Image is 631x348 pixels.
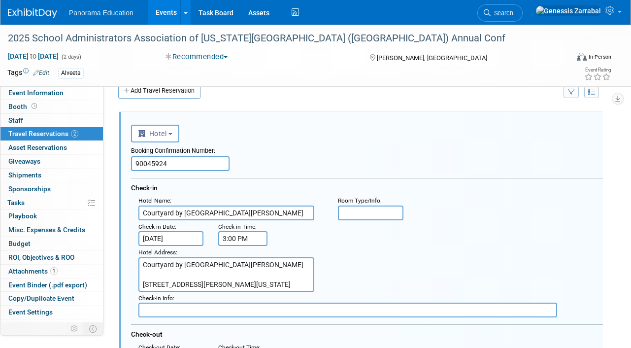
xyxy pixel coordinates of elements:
[588,53,611,61] div: In-Person
[0,127,103,140] a: Travel Reservations2
[4,30,560,47] div: 2025 School Administrators Association of [US_STATE][GEOGRAPHIC_DATA] ([GEOGRAPHIC_DATA]) Annual ...
[138,223,176,230] small: :
[8,116,23,124] span: Staff
[8,322,23,330] span: Logs
[491,9,513,17] span: Search
[58,68,84,78] div: Alveeta
[131,330,163,338] span: Check-out
[8,267,58,275] span: Attachments
[83,322,103,335] td: Toggle Event Tabs
[0,100,103,113] a: Booth
[138,249,176,256] span: Hotel Address
[568,89,575,96] i: Filter by Traveler
[0,223,103,237] a: Misc. Expenses & Credits
[138,130,166,138] span: Hotel
[131,142,603,156] div: Booking Confirmation Number:
[8,130,78,138] span: Travel Reservations
[69,9,133,17] span: Panorama Education
[138,197,170,204] span: Hotel Name
[477,4,523,22] a: Search
[0,155,103,168] a: Giveaways
[0,182,103,196] a: Sponsorships
[138,295,173,302] span: Check-in Info
[8,226,85,234] span: Misc. Expenses & Credits
[0,169,103,182] a: Shipments
[218,223,257,230] small: :
[0,265,103,278] a: Attachments1
[138,223,175,230] span: Check-in Date
[131,125,179,142] button: Hotel
[131,184,158,192] span: Check-in
[138,249,177,256] small: :
[118,83,200,99] a: Add Travel Reservation
[7,199,25,207] span: Tasks
[138,295,174,302] small: :
[0,86,103,100] a: Event Information
[5,4,458,13] body: Rich Text Area. Press ALT-0 for help.
[0,251,103,264] a: ROI, Objectives & ROO
[0,292,103,305] a: Copy/Duplicate Event
[0,196,103,209] a: Tasks
[29,52,38,60] span: to
[61,54,81,60] span: (2 days)
[8,103,39,110] span: Booth
[0,209,103,223] a: Playbook
[8,308,53,316] span: Event Settings
[30,103,39,110] span: Booth not reserved yet
[218,223,255,230] span: Check-in Time
[50,267,58,275] span: 1
[7,68,49,79] td: Tags
[0,114,103,127] a: Staff
[523,51,611,66] div: Event Format
[8,212,37,220] span: Playbook
[8,89,64,97] span: Event Information
[584,68,611,72] div: Event Rating
[577,53,587,61] img: Format-Inperson.png
[7,52,59,61] span: [DATE] [DATE]
[377,54,487,62] span: [PERSON_NAME], [GEOGRAPHIC_DATA]
[8,294,74,302] span: Copy/Duplicate Event
[535,5,601,16] img: Genessis Zarrabal
[138,257,314,292] textarea: Courtyard by [GEOGRAPHIC_DATA][PERSON_NAME] [STREET_ADDRESS][PERSON_NAME][US_STATE]
[8,253,74,261] span: ROI, Objectives & ROO
[0,306,103,319] a: Event Settings
[0,141,103,154] a: Asset Reservations
[0,278,103,292] a: Event Binder (.pdf export)
[138,197,171,204] small: :
[8,185,51,193] span: Sponsorships
[71,130,78,138] span: 2
[0,237,103,250] a: Budget
[8,281,87,289] span: Event Binder (.pdf export)
[0,319,103,333] a: Logs
[66,322,83,335] td: Personalize Event Tab Strip
[8,157,40,165] span: Giveaways
[8,240,31,247] span: Budget
[8,171,41,179] span: Shipments
[8,8,57,18] img: ExhibitDay
[162,52,232,62] button: Recommended
[8,143,67,151] span: Asset Reservations
[33,70,49,76] a: Edit
[338,197,380,204] span: Room Type/Info
[338,197,382,204] small: :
